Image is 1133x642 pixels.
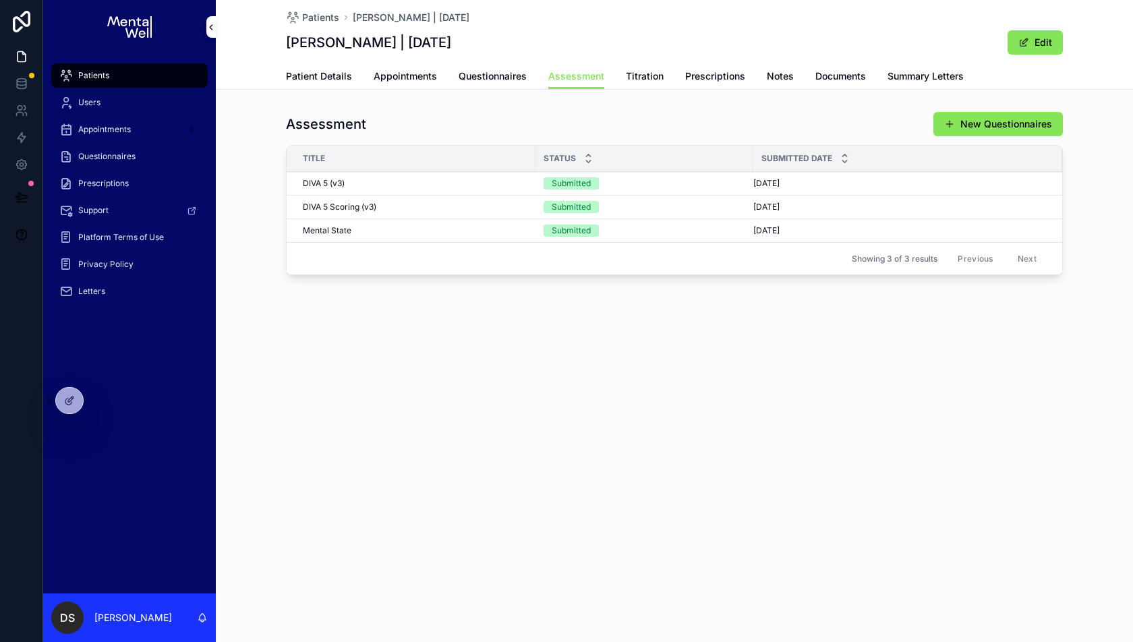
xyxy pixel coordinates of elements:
[286,33,451,52] h1: [PERSON_NAME] | [DATE]
[552,177,591,189] div: Submitted
[43,54,216,321] div: scrollable content
[107,16,151,38] img: App logo
[51,279,208,303] a: Letters
[286,115,366,134] h1: Assessment
[544,177,745,189] a: Submitted
[815,64,866,91] a: Documents
[78,205,109,216] span: Support
[78,286,105,297] span: Letters
[767,69,794,83] span: Notes
[374,69,437,83] span: Appointments
[51,90,208,115] a: Users
[548,64,604,90] a: Assessment
[353,11,469,24] a: [PERSON_NAME] | [DATE]
[753,178,780,189] span: [DATE]
[94,611,172,624] p: [PERSON_NAME]
[303,202,376,212] span: DIVA 5 Scoring (v3)
[303,153,325,164] span: Title
[544,153,576,164] span: Status
[552,225,591,237] div: Submitted
[78,232,164,243] span: Platform Terms of Use
[753,202,780,212] span: [DATE]
[60,610,75,626] span: DS
[753,225,1046,236] a: [DATE]
[303,178,527,189] a: DIVA 5 (v3)
[626,64,664,91] a: Titration
[51,198,208,223] a: Support
[1008,30,1063,55] button: Edit
[78,97,100,108] span: Users
[685,64,745,91] a: Prescriptions
[286,11,339,24] a: Patients
[552,201,591,213] div: Submitted
[78,259,134,270] span: Privacy Policy
[544,201,745,213] a: Submitted
[459,64,527,91] a: Questionnaires
[761,153,832,164] span: Submitted Date
[815,69,866,83] span: Documents
[303,225,351,236] span: Mental State
[933,112,1063,136] button: New Questionnaires
[78,178,129,189] span: Prescriptions
[544,225,745,237] a: Submitted
[303,202,527,212] a: DIVA 5 Scoring (v3)
[852,254,937,264] span: Showing 3 of 3 results
[302,11,339,24] span: Patients
[286,69,352,83] span: Patient Details
[888,69,964,83] span: Summary Letters
[51,171,208,196] a: Prescriptions
[626,69,664,83] span: Titration
[753,225,780,236] span: [DATE]
[51,144,208,169] a: Questionnaires
[303,225,527,236] a: Mental State
[753,202,1046,212] a: [DATE]
[374,64,437,91] a: Appointments
[51,252,208,276] a: Privacy Policy
[78,151,136,162] span: Questionnaires
[78,124,131,135] span: Appointments
[51,225,208,250] a: Platform Terms of Use
[685,69,745,83] span: Prescriptions
[51,63,208,88] a: Patients
[78,70,109,81] span: Patients
[51,117,208,142] a: Appointments
[303,178,345,189] span: DIVA 5 (v3)
[767,64,794,91] a: Notes
[286,64,352,91] a: Patient Details
[888,64,964,91] a: Summary Letters
[548,69,604,83] span: Assessment
[753,178,1046,189] a: [DATE]
[459,69,527,83] span: Questionnaires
